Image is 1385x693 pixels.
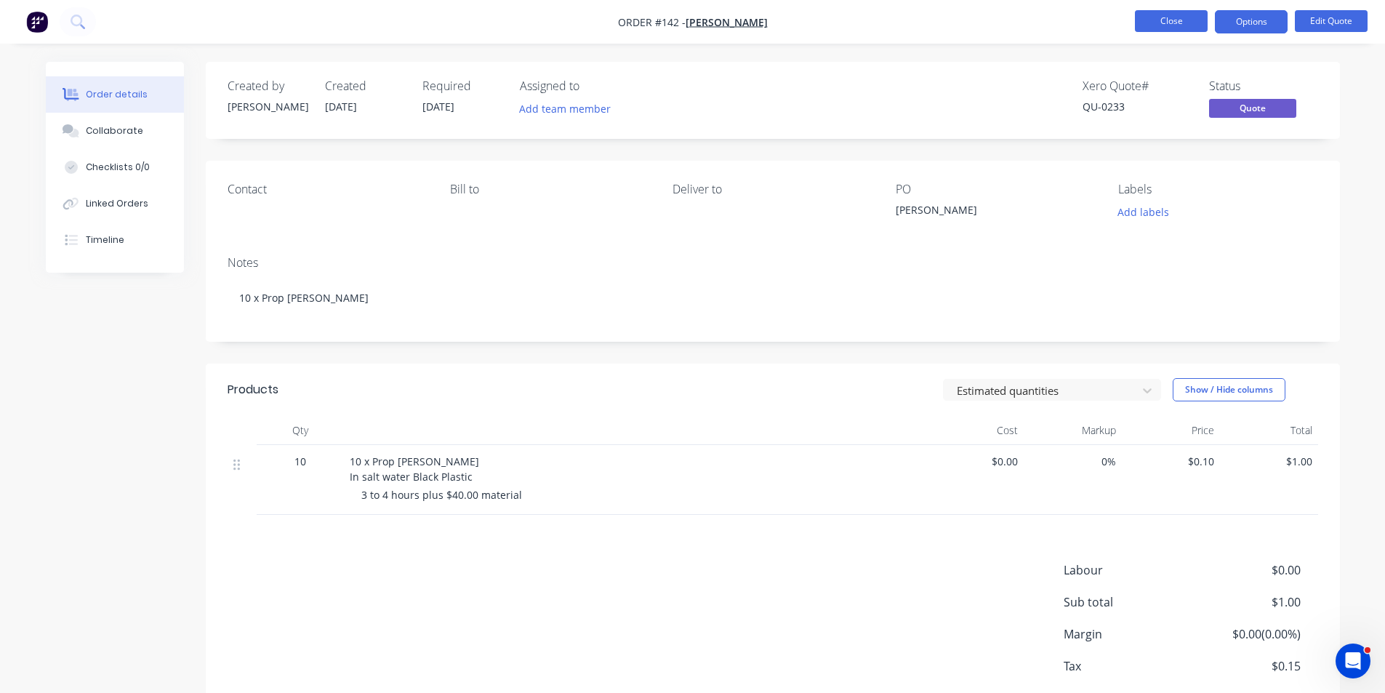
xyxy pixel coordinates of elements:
span: $0.00 [931,454,1018,469]
div: Xero Quote # [1083,79,1192,93]
span: $1.00 [1192,593,1300,611]
div: Created by [228,79,308,93]
button: Add team member [511,99,618,119]
div: Order details [86,88,148,101]
img: Factory [26,11,48,33]
span: Labour [1064,561,1193,579]
button: Add team member [520,99,619,119]
div: QU-0233 [1083,99,1192,114]
button: Edit Quote [1295,10,1368,32]
span: 10 x Prop [PERSON_NAME] In salt water Black Plastic [350,454,479,484]
button: Checklists 0/0 [46,149,184,185]
div: Status [1209,79,1318,93]
div: Collaborate [86,124,143,137]
button: Linked Orders [46,185,184,222]
span: $0.15 [1192,657,1300,675]
div: Created [325,79,405,93]
span: Sub total [1064,593,1193,611]
div: Required [422,79,502,93]
div: [PERSON_NAME] [228,99,308,114]
button: Order details [46,76,184,113]
div: Timeline [86,233,124,247]
div: PO [896,183,1095,196]
div: Qty [257,416,344,445]
span: $0.10 [1128,454,1214,469]
a: [PERSON_NAME] [686,15,768,29]
div: Products [228,381,278,398]
button: Collaborate [46,113,184,149]
iframe: Intercom live chat [1336,644,1370,678]
div: Total [1220,416,1318,445]
button: Close [1135,10,1208,32]
div: Labels [1118,183,1317,196]
span: [DATE] [422,100,454,113]
div: Assigned to [520,79,665,93]
span: Margin [1064,625,1193,643]
span: 10 [294,454,306,469]
div: Linked Orders [86,197,148,210]
div: Deliver to [673,183,872,196]
button: Options [1215,10,1288,33]
div: Contact [228,183,427,196]
div: 10 x Prop [PERSON_NAME] [228,276,1318,320]
span: Tax [1064,657,1193,675]
div: Bill to [450,183,649,196]
span: $1.00 [1226,454,1312,469]
button: Show / Hide columns [1173,378,1285,401]
div: Checklists 0/0 [86,161,150,174]
div: [PERSON_NAME] [896,202,1077,223]
span: [DATE] [325,100,357,113]
button: Add labels [1110,202,1177,222]
div: Markup [1024,416,1122,445]
span: $0.00 ( 0.00 %) [1192,625,1300,643]
span: 3 to 4 hours plus $40.00 material [361,488,522,502]
div: Price [1122,416,1220,445]
button: Timeline [46,222,184,258]
div: Notes [228,256,1318,270]
div: Cost [926,416,1024,445]
span: Quote [1209,99,1296,117]
span: Order #142 - [618,15,686,29]
span: 0% [1029,454,1116,469]
span: $0.00 [1192,561,1300,579]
